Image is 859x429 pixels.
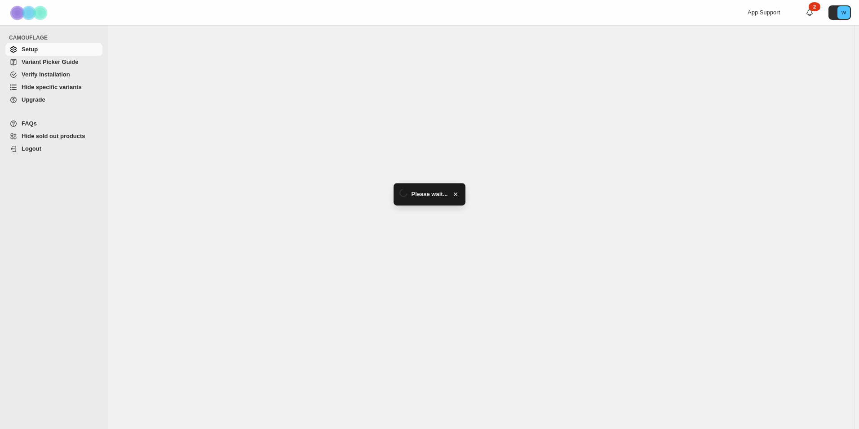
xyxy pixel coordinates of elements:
[7,0,52,25] img: Camouflage
[828,5,851,20] button: Avatar with initials W
[22,71,70,78] span: Verify Installation
[22,46,38,53] span: Setup
[22,58,78,65] span: Variant Picker Guide
[841,10,846,15] text: W
[22,133,85,139] span: Hide sold out products
[9,34,103,41] span: CAMOUFLAGE
[22,96,45,103] span: Upgrade
[809,2,820,11] div: 2
[837,6,850,19] span: Avatar with initials W
[5,143,102,155] a: Logout
[22,145,41,152] span: Logout
[805,8,814,17] a: 2
[5,94,102,106] a: Upgrade
[5,68,102,81] a: Verify Installation
[22,120,37,127] span: FAQs
[5,81,102,94] a: Hide specific variants
[412,190,448,199] span: Please wait...
[5,117,102,130] a: FAQs
[22,84,82,90] span: Hide specific variants
[5,130,102,143] a: Hide sold out products
[748,9,780,16] span: App Support
[5,56,102,68] a: Variant Picker Guide
[5,43,102,56] a: Setup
